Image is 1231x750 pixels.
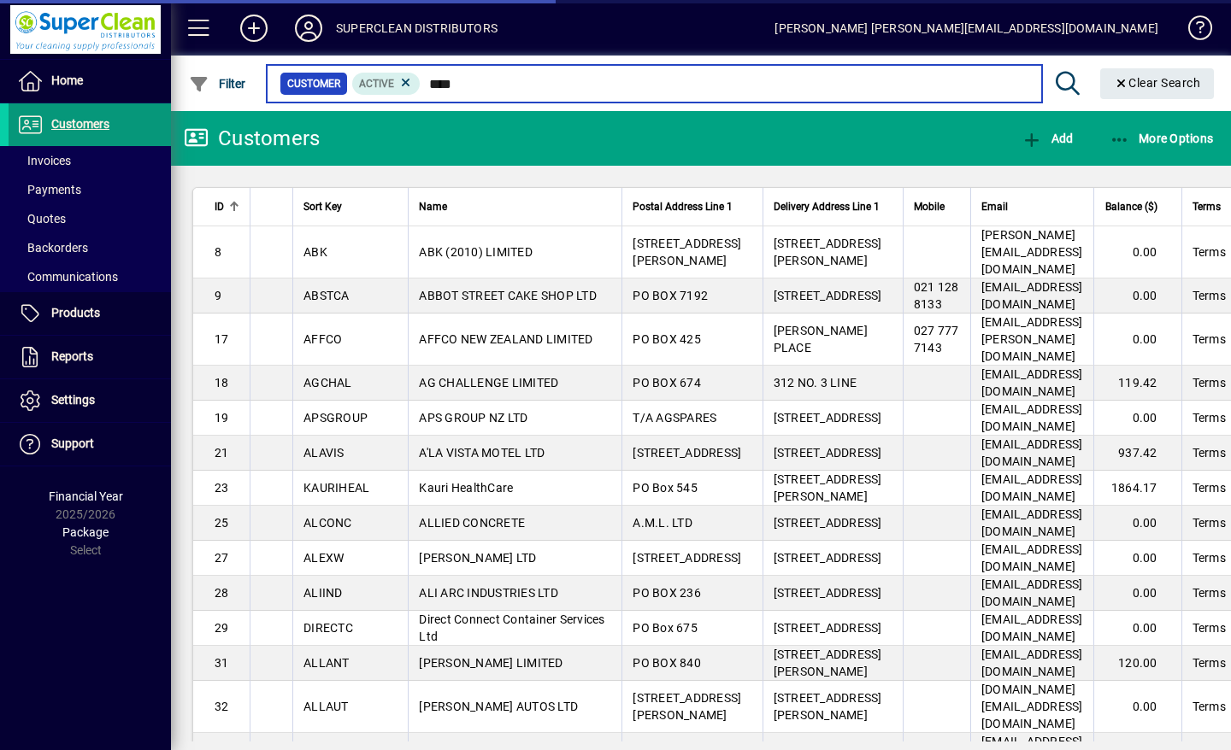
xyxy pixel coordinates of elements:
[981,472,1083,503] span: [EMAIL_ADDRESS][DOMAIN_NAME]
[1100,68,1215,99] button: Clear
[775,15,1158,42] div: [PERSON_NAME] [PERSON_NAME][EMAIL_ADDRESS][DOMAIN_NAME]
[9,423,171,466] a: Support
[215,376,229,390] span: 18
[303,245,327,259] span: ABK
[633,551,741,565] span: [STREET_ADDRESS]
[215,446,229,460] span: 21
[774,237,882,267] span: [STREET_ADDRESS][PERSON_NAME]
[981,197,1008,216] span: Email
[1193,514,1226,531] span: Terms
[303,700,349,713] span: ALLAUT
[419,586,558,600] span: ALI ARC INDUSTRIES LTD
[51,73,83,87] span: Home
[633,656,701,670] span: PO BOX 840
[215,656,229,670] span: 31
[17,154,71,167] span: Invoices
[1175,3,1210,59] a: Knowledge Base
[9,336,171,378] a: Reports
[62,525,109,539] span: Package
[419,411,527,425] span: APS GROUP NZ LTD
[981,437,1083,468] span: [EMAIL_ADDRESS][DOMAIN_NAME]
[633,621,698,635] span: PO Box 675
[303,197,342,216] span: Sort Key
[303,656,350,670] span: ALLANT
[1193,374,1226,391] span: Terms
[419,656,562,670] span: [PERSON_NAME] LIMITED
[1193,654,1226,671] span: Terms
[633,411,716,425] span: T/A AGSPARES
[303,516,352,530] span: ALCONC
[633,289,708,302] span: PO BOX 7192
[774,376,857,390] span: 312 NO. 3 LINE
[981,647,1083,678] span: [EMAIL_ADDRESS][DOMAIN_NAME]
[1093,278,1181,313] td: 0.00
[981,577,1083,608] span: [EMAIL_ADDRESS][DOMAIN_NAME]
[1093,506,1181,541] td: 0.00
[981,402,1083,433] span: [EMAIL_ADDRESS][DOMAIN_NAME]
[17,212,66,226] span: Quotes
[1093,611,1181,646] td: 0.00
[981,683,1083,730] span: [DOMAIN_NAME][EMAIL_ADDRESS][DOMAIN_NAME]
[1105,123,1218,154] button: More Options
[215,700,229,713] span: 32
[215,289,221,302] span: 9
[9,292,171,335] a: Products
[1022,132,1073,145] span: Add
[215,245,221,259] span: 8
[1193,619,1226,636] span: Terms
[336,15,498,42] div: SUPERCLEAN DISTRIBUTORS
[287,75,340,92] span: Customer
[9,262,171,291] a: Communications
[419,551,536,565] span: [PERSON_NAME] LTD
[633,197,733,216] span: Postal Address Line 1
[1193,331,1226,348] span: Terms
[1093,471,1181,506] td: 1864.17
[1093,646,1181,681] td: 120.00
[981,507,1083,538] span: [EMAIL_ADDRESS][DOMAIN_NAME]
[303,411,368,425] span: APSGROUP
[1193,584,1226,601] span: Terms
[1193,197,1221,216] span: Terms
[215,551,229,565] span: 27
[1114,76,1201,90] span: Clear Search
[215,586,229,600] span: 28
[419,700,578,713] span: [PERSON_NAME] AUTOS LTD
[914,197,945,216] span: Mobile
[51,306,100,319] span: Products
[633,481,698,495] span: PO Box 545
[774,586,882,600] span: [STREET_ADDRESS]
[303,332,342,346] span: AFFCO
[1193,287,1226,304] span: Terms
[774,621,882,635] span: [STREET_ADDRESS]
[419,446,545,460] span: A'LA VISTA MOTEL LTD
[51,393,95,407] span: Settings
[1193,409,1226,426] span: Terms
[419,245,533,259] span: ABK (2010) LIMITED
[1193,549,1226,566] span: Terms
[774,472,882,503] span: [STREET_ADDRESS][PERSON_NAME]
[774,647,882,678] span: [STREET_ADDRESS][PERSON_NAME]
[9,60,171,103] a: Home
[981,367,1083,398] span: [EMAIL_ADDRESS][DOMAIN_NAME]
[303,446,345,460] span: ALAVIS
[914,324,959,354] span: 027 777 7143
[303,481,369,495] span: KAURIHEAL
[774,691,882,722] span: [STREET_ADDRESS][PERSON_NAME]
[9,204,171,233] a: Quotes
[1105,197,1157,216] span: Balance ($)
[419,289,597,302] span: ABBOT STREET CAKE SHOP LTD
[419,197,611,216] div: Name
[633,446,741,460] span: [STREET_ADDRESS]
[981,228,1083,276] span: [PERSON_NAME][EMAIL_ADDRESS][DOMAIN_NAME]
[185,68,250,99] button: Filter
[303,289,350,302] span: ABSTCA
[633,586,701,600] span: PO BOX 236
[1193,243,1226,261] span: Terms
[303,551,344,565] span: ALEXW
[215,621,229,635] span: 29
[419,516,525,530] span: ALLIED CONCRETE
[1110,132,1214,145] span: More Options
[633,237,741,267] span: [STREET_ADDRESS][PERSON_NAME]
[17,241,88,255] span: Backorders
[419,332,592,346] span: AFFCO NEW ZEALAND LIMITED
